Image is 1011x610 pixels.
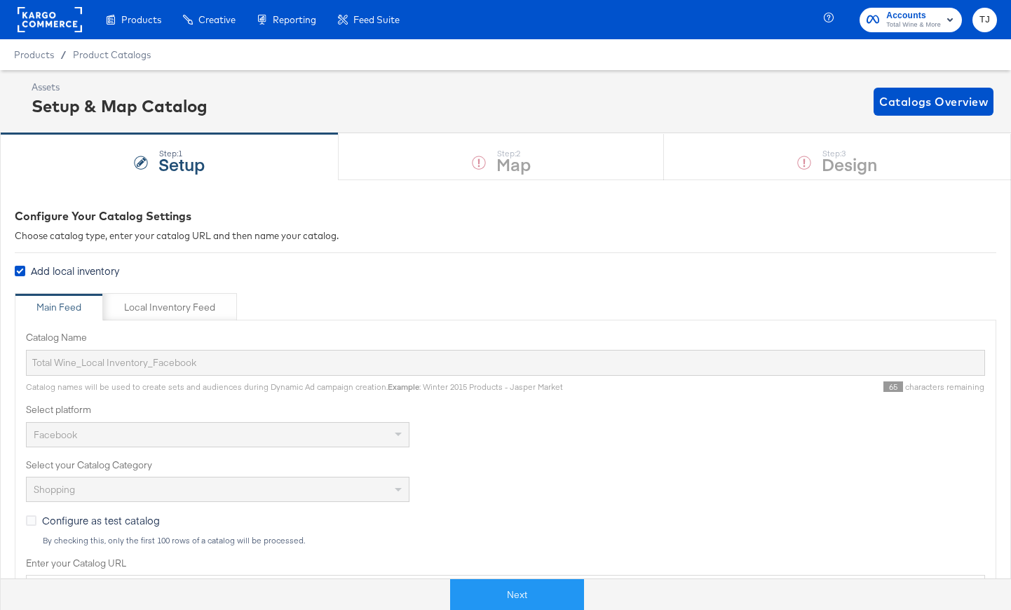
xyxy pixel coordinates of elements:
[26,557,985,570] label: Enter your Catalog URL
[124,301,215,314] div: Local Inventory Feed
[860,8,962,32] button: AccountsTotal Wine & More
[158,152,205,175] strong: Setup
[54,49,73,60] span: /
[26,403,985,416] label: Select platform
[198,14,236,25] span: Creative
[273,14,316,25] span: Reporting
[972,8,997,32] button: TJ
[26,459,985,472] label: Select your Catalog Category
[388,381,419,392] strong: Example
[32,94,208,118] div: Setup & Map Catalog
[34,428,77,441] span: Facebook
[34,483,75,496] span: Shopping
[26,350,985,376] input: Name your catalog e.g. My Dynamic Product Catalog
[879,92,988,111] span: Catalogs Overview
[26,331,985,344] label: Catalog Name
[886,8,941,23] span: Accounts
[353,14,400,25] span: Feed Suite
[36,301,81,314] div: Main Feed
[14,49,54,60] span: Products
[158,149,205,158] div: Step: 1
[978,12,991,28] span: TJ
[121,14,161,25] span: Products
[886,20,941,31] span: Total Wine & More
[73,49,151,60] a: Product Catalogs
[15,229,996,243] div: Choose catalog type, enter your catalog URL and then name your catalog.
[874,88,993,116] button: Catalogs Overview
[42,536,985,545] div: By checking this, only the first 100 rows of a catalog will be processed.
[26,381,563,392] span: Catalog names will be used to create sets and audiences during Dynamic Ad campaign creation. : Wi...
[32,81,208,94] div: Assets
[31,264,119,278] span: Add local inventory
[563,381,985,393] div: characters remaining
[15,208,996,224] div: Configure Your Catalog Settings
[42,513,160,527] span: Configure as test catalog
[883,381,903,392] span: 65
